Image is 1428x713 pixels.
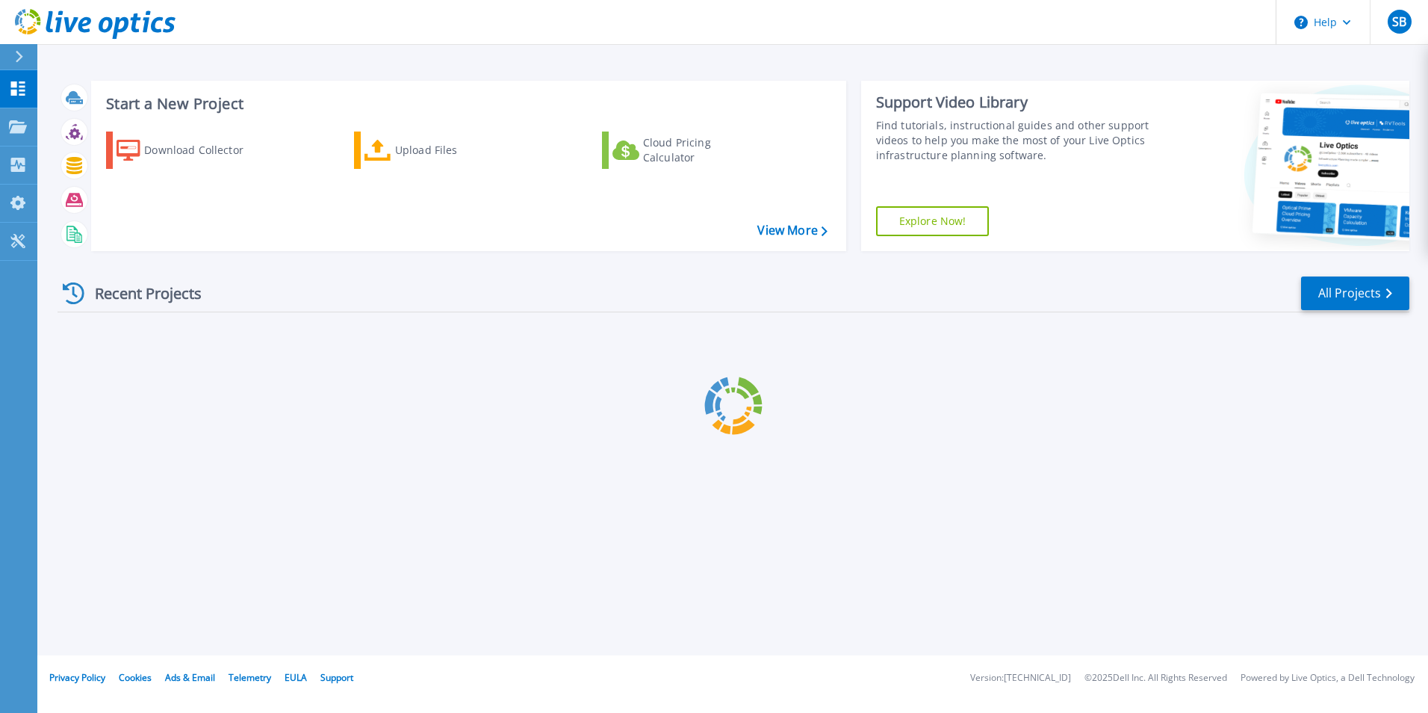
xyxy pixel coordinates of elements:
a: Cookies [119,671,152,684]
div: Upload Files [395,135,515,165]
li: © 2025 Dell Inc. All Rights Reserved [1084,673,1227,683]
h3: Start a New Project [106,96,827,112]
a: Support [320,671,353,684]
div: Recent Projects [58,275,222,312]
a: Explore Now! [876,206,990,236]
a: Telemetry [229,671,271,684]
a: Ads & Email [165,671,215,684]
li: Powered by Live Optics, a Dell Technology [1241,673,1415,683]
div: Support Video Library [876,93,1155,112]
a: EULA [285,671,307,684]
a: View More [757,223,827,238]
a: Cloud Pricing Calculator [602,132,769,169]
a: Download Collector [106,132,273,169]
a: Upload Files [354,132,521,169]
span: SB [1392,16,1406,28]
div: Cloud Pricing Calculator [643,135,763,165]
div: Download Collector [144,135,264,165]
a: Privacy Policy [49,671,105,684]
li: Version: [TECHNICAL_ID] [970,673,1071,683]
a: All Projects [1301,277,1409,310]
div: Find tutorials, instructional guides and other support videos to help you make the most of your L... [876,118,1155,163]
